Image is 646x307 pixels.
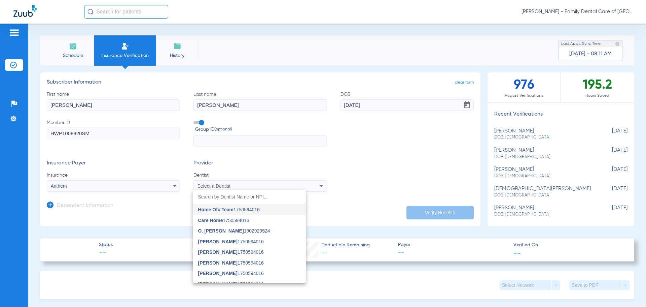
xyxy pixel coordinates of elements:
[198,271,238,276] span: [PERSON_NAME]
[198,271,264,276] span: 1750594016
[198,239,264,244] span: 1750594016
[198,207,234,212] span: Home Ofc Team
[198,239,238,244] span: [PERSON_NAME]
[198,250,264,254] span: 1750594016
[193,190,306,204] input: dropdown search
[198,281,238,287] span: [PERSON_NAME]
[198,218,249,223] span: 1750594016
[198,207,260,212] span: 1750594016
[198,282,264,286] span: 1750594016
[198,260,238,266] span: [PERSON_NAME]
[198,228,244,234] span: O. [PERSON_NAME]
[198,228,270,233] span: 1902929524
[198,249,238,255] span: [PERSON_NAME]
[198,260,264,265] span: 1750594016
[198,218,223,223] span: Care Home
